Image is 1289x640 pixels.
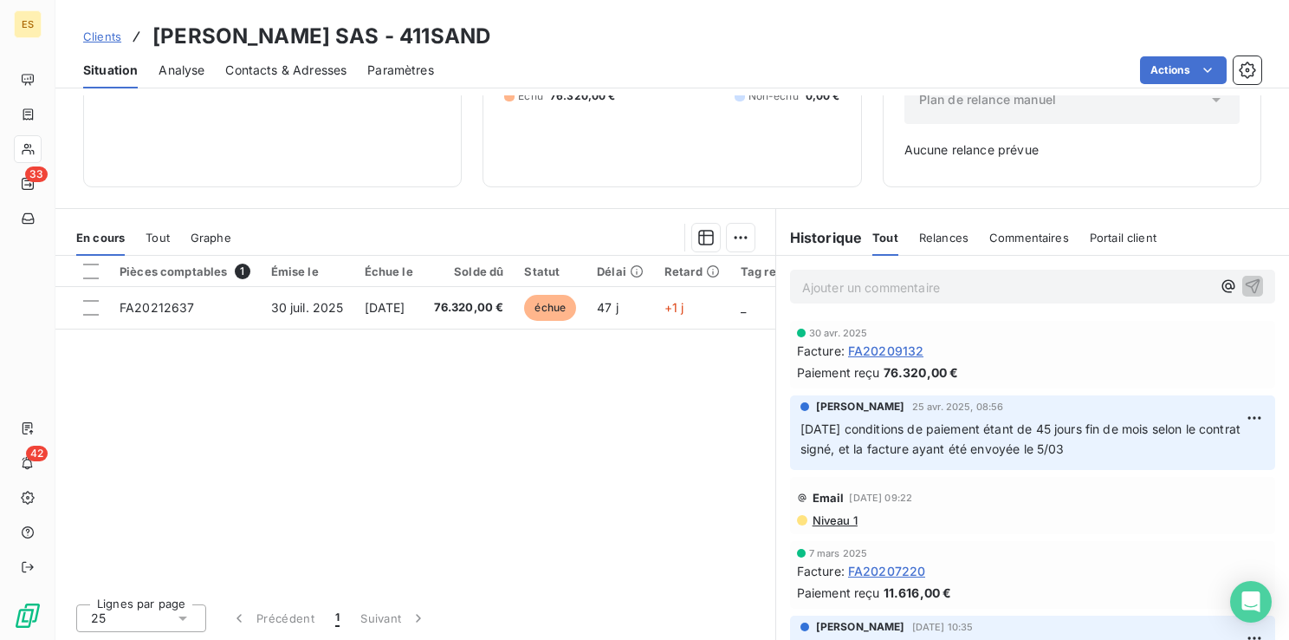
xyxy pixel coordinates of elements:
span: Tout [146,231,170,245]
span: 25 avr. 2025, 08:56 [912,402,1004,412]
span: En cours [76,231,125,245]
span: 42 [26,446,48,461]
button: Actions [1140,56,1227,84]
span: échue [524,295,576,321]
span: Paramètres [367,62,434,79]
div: Échue le [365,264,413,278]
a: Clients [83,28,121,45]
span: Contacts & Adresses [225,62,347,79]
span: 30 avr. 2025 [809,328,868,338]
h6: Historique [776,227,863,248]
span: [DATE] 09:22 [849,493,912,503]
div: Émise le [271,264,344,278]
span: +1 j [664,300,684,315]
span: Facture : [797,562,845,580]
span: [PERSON_NAME] [816,399,905,415]
button: Suivant [350,600,437,637]
div: Solde dû [434,264,504,278]
span: 30 juil. 2025 [271,300,344,315]
span: Facture : [797,342,845,360]
span: 47 j [597,300,619,315]
span: 76.320,00 € [550,88,616,104]
span: Commentaires [989,231,1069,245]
span: _ [741,300,746,315]
div: Retard [664,264,720,278]
span: Non-échu [748,88,799,104]
div: Délai [597,264,644,278]
img: Logo LeanPay [14,602,42,630]
span: Tout [872,231,898,245]
span: Échu [518,88,543,104]
div: Pièces comptables [120,264,250,279]
span: 33 [25,167,48,182]
span: Email [813,491,845,505]
button: Précédent [220,600,325,637]
div: Open Intercom Messenger [1230,581,1272,623]
button: 1 [325,600,350,637]
span: Situation [83,62,138,79]
span: 76.320,00 € [434,299,504,317]
span: Analyse [159,62,204,79]
span: Aucune relance prévue [904,141,1240,159]
span: FA20209132 [848,342,924,360]
span: Portail client [1090,231,1156,245]
span: Niveau 1 [811,513,858,527]
span: Graphe [191,231,231,245]
div: ES [14,10,42,38]
span: [DATE] 10:35 [912,622,974,632]
div: Statut [524,264,576,278]
span: FA20207220 [848,562,926,580]
span: [DATE] [365,300,405,315]
span: 0,00 € [806,88,840,104]
span: Paiement reçu [797,363,880,382]
span: [DATE] conditions de paiement étant de 45 jours fin de mois selon le contrat signé, et la facture... [800,421,1245,456]
span: 11.616,00 € [884,584,952,602]
span: 25 [91,610,106,627]
span: Clients [83,29,121,43]
span: [PERSON_NAME] [816,619,905,635]
span: 1 [235,264,250,279]
span: 76.320,00 € [884,363,959,382]
span: Relances [919,231,968,245]
div: Tag relance [741,264,829,278]
span: FA20212637 [120,300,195,315]
span: 7 mars 2025 [809,548,868,558]
span: Plan de relance manuel [919,91,1056,108]
span: Paiement reçu [797,584,880,602]
h3: [PERSON_NAME] SAS - 411SAND [152,21,490,52]
span: 1 [335,610,340,627]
